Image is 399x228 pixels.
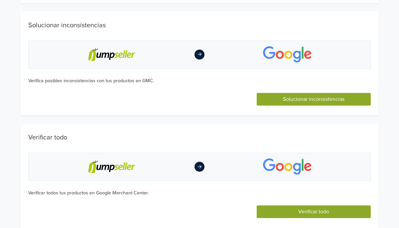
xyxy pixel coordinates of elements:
h1: Verificar todo [28,133,371,141]
div: Verificar todos tus productos en Google Merchant Center. [28,189,371,197]
img: jumpseller-logo [87,158,135,175]
img: app-logo [263,158,312,175]
button: Verificar todo [257,205,371,218]
h1: Solucionar inconsistencias [28,21,371,29]
button: Solucionar inconsistencias [257,93,371,106]
img: jumpseller-logo [87,46,135,63]
div: Verifica posibles inconsistencias con tus productos en GMC. [28,77,371,85]
img: app-logo [263,46,312,63]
